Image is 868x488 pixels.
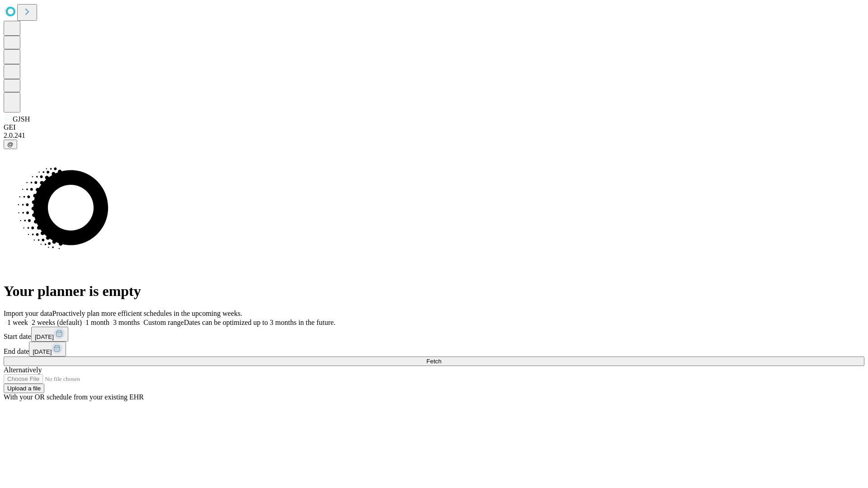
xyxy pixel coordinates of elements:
div: GEI [4,123,864,131]
span: 2 weeks (default) [32,319,82,326]
span: 1 week [7,319,28,326]
span: Custom range [143,319,184,326]
span: Dates can be optimized up to 3 months in the future. [184,319,335,326]
button: [DATE] [31,327,68,342]
h1: Your planner is empty [4,283,864,300]
span: With your OR schedule from your existing EHR [4,393,144,401]
span: Alternatively [4,366,42,374]
div: End date [4,342,864,357]
span: GJSH [13,115,30,123]
span: @ [7,141,14,148]
span: 1 month [85,319,109,326]
span: Fetch [426,358,441,365]
span: [DATE] [33,348,52,355]
button: @ [4,140,17,149]
span: 3 months [113,319,140,326]
span: Proactively plan more efficient schedules in the upcoming weeks. [52,310,242,317]
button: [DATE] [29,342,66,357]
button: Upload a file [4,384,44,393]
div: 2.0.241 [4,131,864,140]
div: Start date [4,327,864,342]
span: Import your data [4,310,52,317]
button: Fetch [4,357,864,366]
span: [DATE] [35,333,54,340]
